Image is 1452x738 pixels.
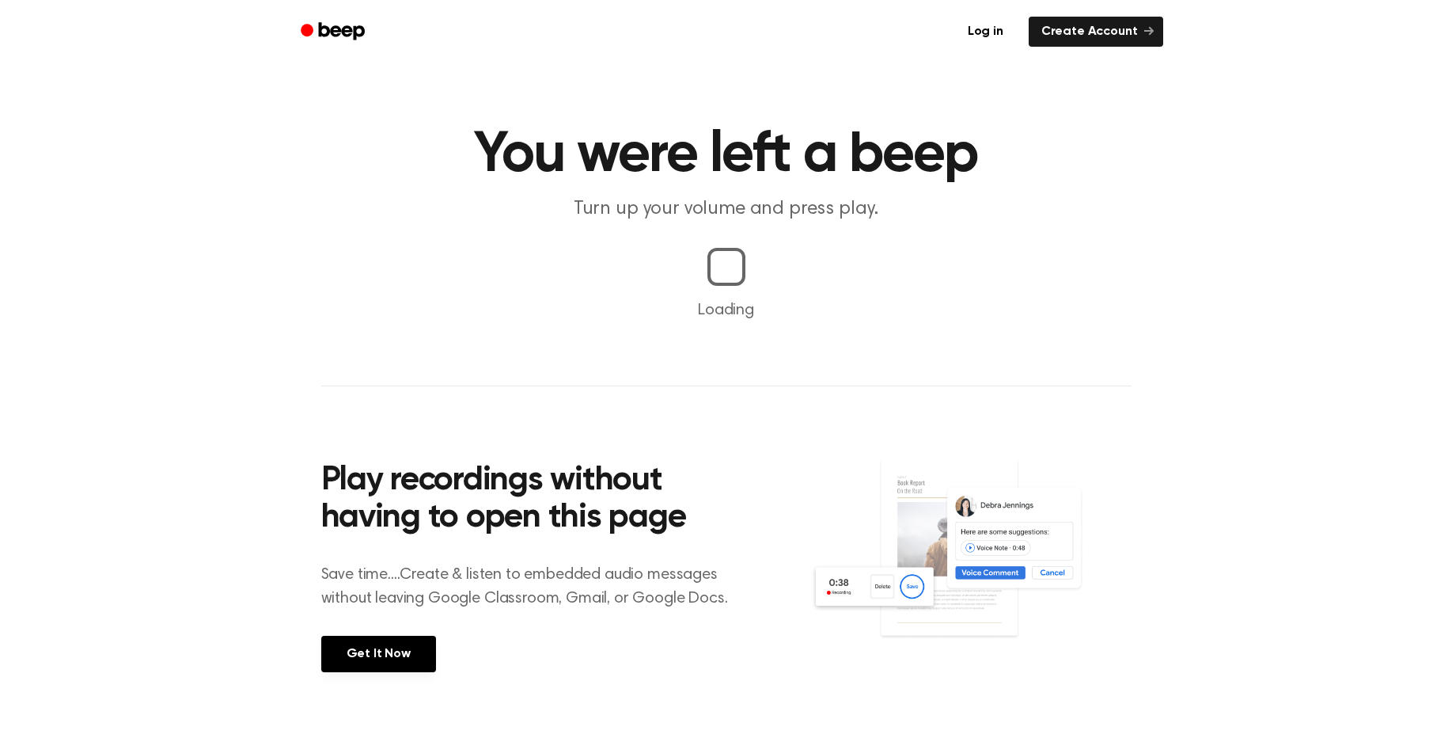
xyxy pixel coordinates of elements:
[321,563,748,611] p: Save time....Create & listen to embedded audio messages without leaving Google Classroom, Gmail, ...
[1029,17,1163,47] a: Create Account
[290,17,379,48] a: Beep
[810,458,1131,671] img: Voice Comments on Docs and Recording Widget
[321,636,436,672] a: Get It Now
[321,462,748,538] h2: Play recordings without having to open this page
[321,127,1132,184] h1: You were left a beep
[19,299,1433,322] p: Loading
[423,196,1030,223] p: Turn up your volume and press play.
[952,13,1019,50] a: Log in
